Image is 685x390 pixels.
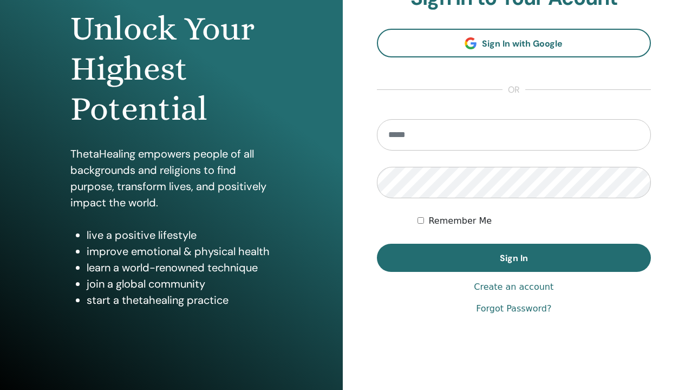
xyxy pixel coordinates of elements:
button: Sign In [377,244,651,272]
a: Forgot Password? [476,302,551,315]
span: Sign In [500,252,528,264]
li: improve emotional & physical health [87,243,272,259]
li: join a global community [87,276,272,292]
span: or [503,83,525,96]
li: learn a world-renowned technique [87,259,272,276]
h1: Unlock Your Highest Potential [70,9,272,129]
div: Keep me authenticated indefinitely or until I manually logout [417,214,651,227]
span: Sign In with Google [482,38,563,49]
p: ThetaHealing empowers people of all backgrounds and religions to find purpose, transform lives, a... [70,146,272,211]
a: Sign In with Google [377,29,651,57]
label: Remember Me [428,214,492,227]
li: live a positive lifestyle [87,227,272,243]
li: start a thetahealing practice [87,292,272,308]
a: Create an account [474,281,553,294]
